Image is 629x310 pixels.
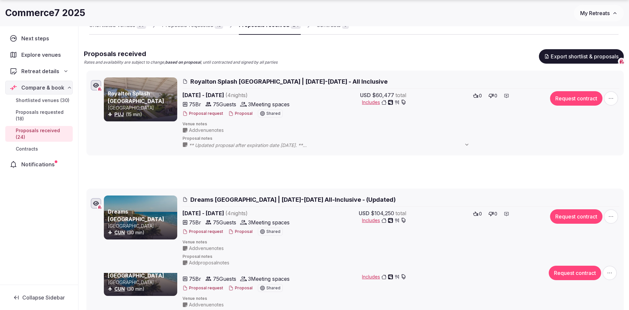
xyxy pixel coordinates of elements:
span: total [395,91,406,99]
span: Proposal notes [182,254,619,259]
span: Add venue notes [189,245,224,252]
span: Add venue notes [189,127,224,134]
span: Royalton Splash [GEOGRAPHIC_DATA] | [DATE]-[DATE] - All Inclusive [190,77,388,86]
span: Contracts [16,146,38,152]
a: PUJ [114,112,124,117]
span: $104,250 [371,209,394,217]
span: Add venue notes [189,301,224,308]
span: [DATE] - [DATE] [182,91,298,99]
span: Retreat details [21,67,59,75]
span: Proposals requested (18) [16,109,70,122]
span: 75 Br [189,100,201,108]
p: [GEOGRAPHIC_DATA] [108,105,176,111]
a: Notifications [5,157,73,171]
span: My Retreats [580,10,610,16]
span: 3 Meeting spaces [248,218,290,226]
div: (30 min) [108,286,176,292]
span: Shortlisted venues (30) [16,97,69,104]
h1: Commerce7 2025 [5,7,85,19]
span: Shared [266,286,280,290]
button: CUN [114,229,125,236]
span: 75 Guests [213,218,236,226]
span: Shared [266,112,280,115]
span: Dreams [GEOGRAPHIC_DATA] | [DATE]-[DATE] All-Inclusive - (Updated) [190,196,396,204]
div: (15 min) [108,111,176,118]
a: Proposals received (24) [5,126,73,142]
span: Explore venues [21,51,64,59]
button: CUN [114,286,125,292]
button: Request contract [550,209,602,224]
button: Proposal request [182,285,223,291]
span: Venue notes [182,239,619,245]
button: My Retreats [574,5,624,21]
button: Export shortlist & proposals [539,49,624,64]
strong: based on proposal [165,60,201,65]
span: ** Updated proposal after expiration date [DATE]. ** ALL-INCLUSIVE RATE INCLUSIONS • Luxurious ac... [189,142,476,149]
a: Proposals requested (18) [5,108,73,123]
button: Includes [362,274,406,280]
h2: Proposals received [84,49,277,58]
p: Rates and availability are subject to change, , until contracted and signed by all parties [84,60,277,65]
a: CUN [114,286,125,292]
span: 3 Meeting spaces [248,100,290,108]
a: Contracts [5,144,73,154]
button: 0 [471,91,484,100]
span: 75 Guests [213,100,236,108]
span: ( 4 night s ) [225,210,248,217]
button: Proposal [228,111,253,116]
span: total [395,209,406,217]
button: Includes [362,99,406,106]
span: [DATE] - [DATE] [182,209,298,217]
button: Collapse Sidebar [5,290,73,305]
span: 0 [494,211,497,217]
a: Dreams [GEOGRAPHIC_DATA] [108,265,164,279]
span: 75 Br [189,275,201,283]
a: Shortlisted venues (30) [5,96,73,105]
p: [GEOGRAPHIC_DATA] [108,223,176,229]
span: Collapse Sidebar [22,294,65,301]
span: $60,477 [372,91,394,99]
span: USD [360,91,371,99]
button: Proposal [228,229,253,235]
span: 3 Meeting spaces [248,275,290,283]
a: Dreams [GEOGRAPHIC_DATA] [108,208,164,222]
span: Proposals received (24) [16,127,70,140]
p: [GEOGRAPHIC_DATA] [108,279,176,286]
span: ( 4 night s ) [225,92,248,98]
span: Venue notes [182,296,619,301]
button: Request contract [549,266,601,280]
a: CUN [114,230,125,235]
span: Next steps [21,34,52,42]
button: Includes [362,217,406,224]
span: Venue notes [182,121,619,127]
span: Shared [266,230,280,234]
button: Request contract [550,91,602,106]
span: USD [359,209,370,217]
button: PUJ [114,111,124,118]
button: Proposal request [182,111,223,116]
button: 0 [486,91,499,100]
button: Proposal request [182,229,223,235]
button: Proposal [228,285,253,291]
span: 0 [479,93,482,99]
span: 0 [494,93,497,99]
a: Royalton Splash [GEOGRAPHIC_DATA] [108,90,164,104]
a: Next steps [5,31,73,45]
span: Notifications [21,160,57,168]
span: Proposal notes [182,136,619,141]
button: 0 [471,209,484,218]
span: 75 Br [189,218,201,226]
a: Explore venues [5,48,73,62]
div: (30 min) [108,229,176,236]
span: Add proposal notes [189,259,229,266]
span: 0 [479,211,482,217]
span: ( 4 night s ) [225,266,248,273]
button: 0 [486,209,499,218]
span: Compare & book [21,84,64,92]
span: 75 Guests [213,275,236,283]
